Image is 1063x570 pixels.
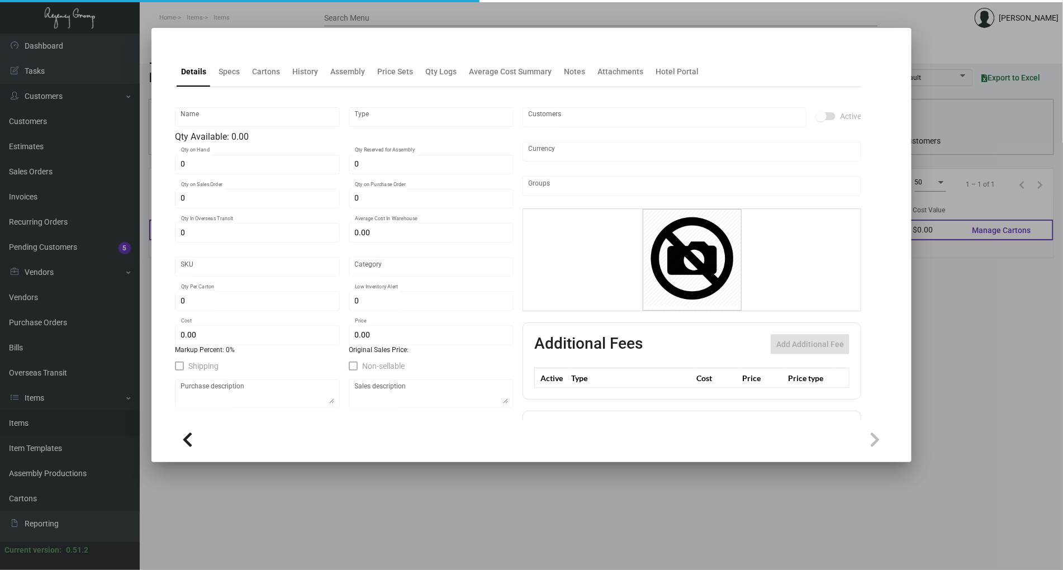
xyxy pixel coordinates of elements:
[840,110,861,123] span: Active
[175,130,514,144] div: Qty Available: 0.00
[425,66,457,78] div: Qty Logs
[181,66,206,78] div: Details
[66,544,88,556] div: 0.51.2
[529,113,801,122] input: Add new..
[292,66,318,78] div: History
[219,66,240,78] div: Specs
[740,368,786,388] th: Price
[786,368,836,388] th: Price type
[535,368,569,388] th: Active
[656,66,699,78] div: Hotel Portal
[252,66,280,78] div: Cartons
[771,334,850,354] button: Add Additional Fee
[4,544,61,556] div: Current version:
[362,359,405,373] span: Non-sellable
[564,66,585,78] div: Notes
[568,368,694,388] th: Type
[534,334,643,354] h2: Additional Fees
[694,368,739,388] th: Cost
[597,66,643,78] div: Attachments
[330,66,365,78] div: Assembly
[529,182,856,191] input: Add new..
[469,66,552,78] div: Average Cost Summary
[188,359,219,373] span: Shipping
[377,66,413,78] div: Price Sets
[776,340,844,349] span: Add Additional Fee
